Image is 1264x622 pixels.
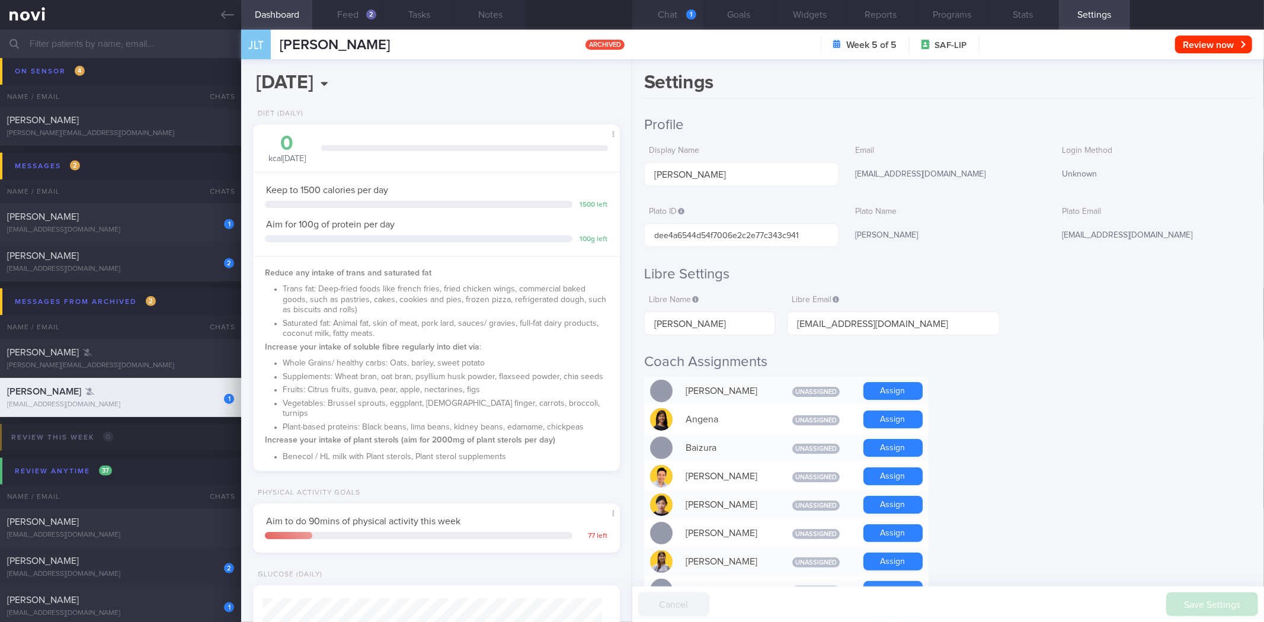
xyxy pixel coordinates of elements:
button: Assign [863,382,923,400]
div: 2 [224,258,234,268]
span: Unassigned [792,415,840,425]
div: [EMAIL_ADDRESS][DOMAIN_NAME] [7,90,234,99]
li: Vegetables: Brussel sprouts, eggplant, [DEMOGRAPHIC_DATA] finger, carrots, broccoli, turnips [283,396,607,419]
div: Baizura [680,436,775,460]
h1: Settings [644,71,1252,98]
button: Review now [1175,36,1252,53]
label: Email [855,146,1041,156]
span: [PERSON_NAME] [7,517,79,527]
span: [PERSON_NAME] [7,348,79,357]
button: Assign [863,553,923,570]
span: [PERSON_NAME] [7,251,79,261]
span: 37 [99,466,112,476]
span: Unassigned [792,444,840,454]
div: [PERSON_NAME] [680,521,775,545]
span: Libre Name [649,296,699,304]
strong: Reduce any intake of trans and saturated fat [265,269,431,277]
span: 2 [146,296,156,306]
button: Assign [863,439,923,457]
li: Benecol / HL milk with Plant sterols, Plant sterol supplements [283,449,607,463]
div: [EMAIL_ADDRESS][DOMAIN_NAME] [7,400,234,409]
span: Aim for 100g of protein per day [266,220,395,229]
span: SAF-LIP [935,40,967,52]
div: Diet (Daily) [253,110,303,118]
div: [PERSON_NAME] [680,550,775,573]
div: [PERSON_NAME] [680,379,775,403]
div: [EMAIL_ADDRESS][DOMAIN_NAME] [7,265,234,274]
li: Supplements: Wheat bran, oat bran, psyllium husk powder, flaxseed powder, chia seeds [283,369,607,383]
span: : [265,343,481,351]
span: 0 [103,432,113,442]
span: [PERSON_NAME] [7,116,79,125]
div: Messages [12,158,83,174]
div: [PERSON_NAME] [680,493,775,517]
div: 1 [224,602,234,613]
div: Review this week [8,429,116,445]
span: archived [585,40,625,50]
h2: Libre Settings [644,265,1252,283]
span: Libre Email [792,296,839,304]
span: [PERSON_NAME] [7,212,79,222]
div: [PERSON_NAME][EMAIL_ADDRESS][DOMAIN_NAME] [7,129,234,138]
div: [EMAIL_ADDRESS][DOMAIN_NAME] [7,609,234,618]
span: Unassigned [792,501,840,511]
div: [EMAIL_ADDRESS][DOMAIN_NAME] [7,531,234,540]
li: Fruits: Citrus fruits, guava, pear, apple, nectarines, figs [283,382,607,396]
div: Messages from Archived [12,294,159,310]
span: 2 [70,161,80,171]
div: JLT [238,23,274,68]
div: 1 [686,9,696,20]
span: Unassigned [792,586,840,596]
div: Chats [194,179,241,203]
li: Trans fat: Deep-fried foods like french fries, fried chicken wings, commercial baked goods, such ... [283,281,607,316]
div: 1 [224,394,234,404]
span: Unassigned [792,472,840,482]
div: [EMAIL_ADDRESS][DOMAIN_NAME] [1057,223,1252,248]
div: 2 [224,563,234,573]
button: Assign [863,467,923,485]
h2: Coach Assignments [644,353,1252,371]
h2: Profile [644,116,1252,134]
div: Chats [194,315,241,339]
strong: Week 5 of 5 [847,39,897,51]
span: [PERSON_NAME] [7,595,79,605]
li: Saturated fat: Animal fat, skin of meat, pork lard, sauces/ gravies, full-fat dairy products, coc... [283,316,607,339]
div: [EMAIL_ADDRESS][DOMAIN_NAME] [850,162,1045,187]
span: [PERSON_NAME] [7,387,81,396]
div: [PERSON_NAME] [850,223,1045,248]
div: [EMAIL_ADDRESS][DOMAIN_NAME] [7,226,234,235]
div: Physical Activity Goals [253,489,360,498]
strong: Increase your intake of plant sterols (aim for 2000mg of plant sterols per day) [265,436,555,444]
strong: Increase your intake of soluble fibre regularly into diet via [265,343,479,351]
div: kcal [DATE] [265,133,309,165]
div: 100 g left [578,235,608,244]
li: Whole Grains/ healthy carbs: Oats, barley, sweet potato [283,355,607,369]
button: Assign [863,524,923,542]
div: Unknown [1057,162,1252,187]
span: Unassigned [792,557,840,568]
div: 1500 left [578,201,608,210]
button: Assign [863,496,923,514]
span: [PERSON_NAME] [7,76,79,86]
div: Glucose (Daily) [253,570,322,579]
div: Review anytime [12,463,115,479]
span: Unassigned [792,387,840,397]
div: 1 [224,219,234,229]
span: [PERSON_NAME] [7,556,79,566]
span: Plato ID [649,207,684,216]
label: Plato Name [855,207,1041,217]
div: [PERSON_NAME] [680,578,775,602]
button: Assign [863,411,923,428]
div: 0 [265,133,309,154]
label: Plato Email [1062,207,1247,217]
label: Display Name [649,146,834,156]
div: 2 [366,9,376,20]
button: Assign [863,581,923,599]
div: [PERSON_NAME] [680,464,775,488]
label: Login Method [1062,146,1247,156]
span: Unassigned [792,529,840,539]
div: [EMAIL_ADDRESS][DOMAIN_NAME] [7,570,234,579]
div: Angena [680,408,775,431]
div: 77 left [578,532,608,541]
span: Keep to 1500 calories per day [266,185,388,195]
